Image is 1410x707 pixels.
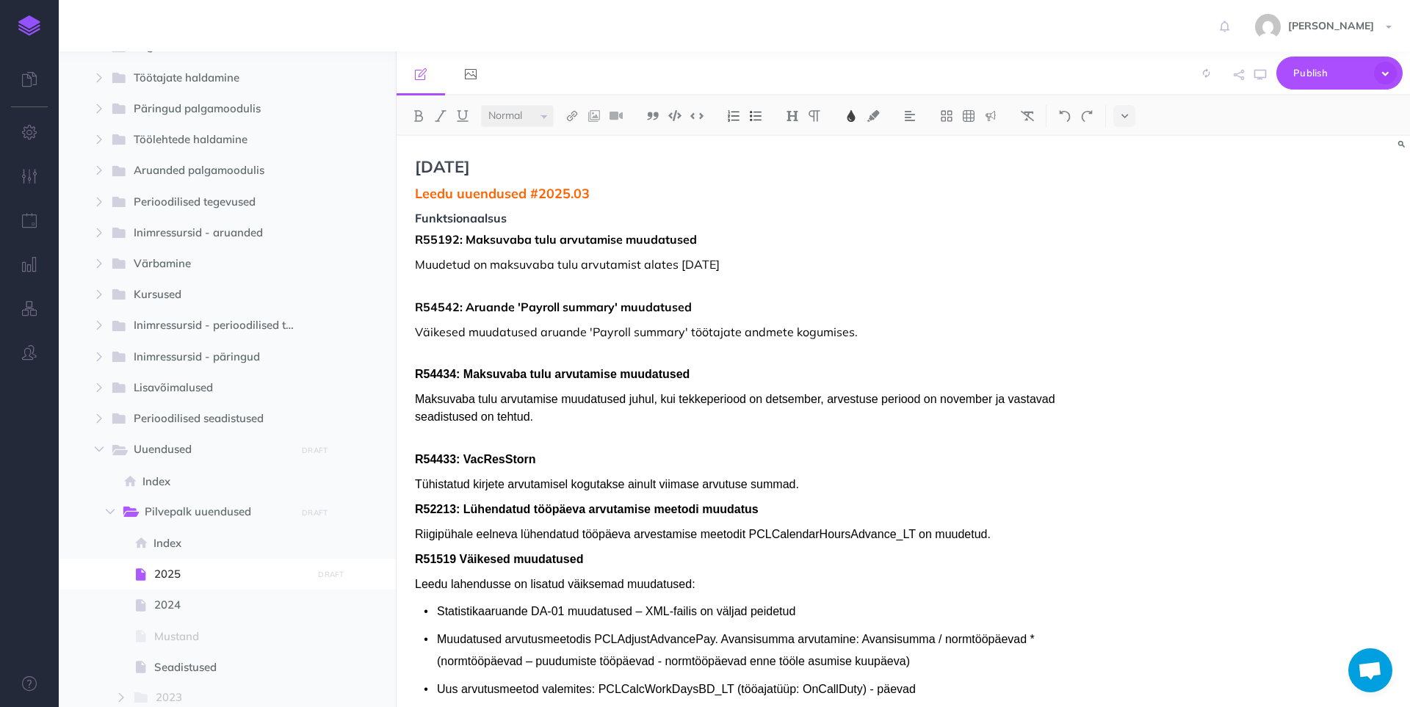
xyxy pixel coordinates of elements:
[415,578,695,590] span: Leedu lahendusse on lisatud väiksemad muudatused:
[808,110,821,122] img: Paragraph button
[984,110,997,122] img: Callout dropdown menu button
[727,110,740,122] img: Ordered list button
[412,110,425,122] img: Bold button
[610,110,623,122] img: Add video button
[415,528,991,540] span: Riigipühale eelneva lühendatud tööpäeva arvestamise meetodit PCLCalendarHoursAdvance_LT on muudetud.
[134,410,286,429] span: Perioodilised seadistused
[587,110,601,122] img: Add image button
[415,503,759,515] span: R52213: Lühendatud tööpäeva arvutamise meetodi muudatus
[1058,110,1071,122] img: Undo
[154,659,308,676] span: Seadistused
[845,110,858,122] img: Text color button
[154,565,308,583] span: 2025
[415,325,858,339] span: Väikesed muudatused aruande 'Payroll summary' töötajate andmete kogumises.
[1348,648,1392,692] div: Avatud vestlus
[646,110,659,122] img: Blockquote button
[297,442,333,459] button: DRAFT
[302,508,328,518] small: DRAFT
[867,110,880,122] img: Text background color button
[318,570,344,579] small: DRAFT
[134,100,286,119] span: Päringud palgamoodulis
[134,286,286,305] span: Kursused
[565,110,579,122] img: Link button
[313,566,350,583] button: DRAFT
[903,110,916,122] img: Alignment dropdown menu button
[153,534,308,552] span: Index
[1255,14,1281,40] img: 04dfba1875f11d852eb94da576efee55.jpg
[134,224,286,243] span: Inimressursid - aruanded
[18,15,40,36] img: logo-mark.svg
[134,69,286,88] span: Töötajate haldamine
[437,605,795,617] span: Statistikaaruande DA-01 muudatused – XML-failis on väljad peidetud
[415,453,536,465] span: R54433: VacResStorn
[415,368,690,380] span: R54434: Maksuvaba tulu arvutamise muudatused
[415,232,697,247] span: R55192: Maksuvaba tulu arvutamise muudatused
[1293,62,1367,84] span: Publish
[134,255,286,274] span: Värbamine
[415,393,1055,423] span: Maksuvaba tulu arvutamise muudatused juhul, kui tekkeperiood on detsember, arvestuse periood on n...
[690,110,704,121] img: Inline code button
[415,257,720,272] span: Muudetud on maksuvaba tulu arvutamist alates [DATE]
[437,633,1035,667] span: Muudatused arvutusmeetodis PCLAdjustAdvancePay. Avansisumma arvutamine: Avansisumma / normtööpäev...
[142,473,308,490] span: Index
[415,300,692,314] span: R54542: Aruande 'Payroll summary' muudatused
[437,683,916,695] span: Uus arvutusmeetod valemites: PCLCalcWorkDaysBD_LT (tööajatüüp: OnCallDuty) - päevad
[749,110,762,122] img: Unordered list button
[154,596,308,614] span: 2024
[134,162,286,181] span: Aruanded palgamoodulis
[1276,57,1403,90] button: Publish
[134,440,286,460] span: Uuendused
[415,478,799,490] span: Tühistatud kirjete arvutamisel kogutakse ainult viimase arvutuse summad.
[1021,110,1034,122] img: Clear styles button
[415,186,1088,201] span: Leedu uuendused #2025.03
[786,110,799,122] img: Headings dropdown button
[154,628,308,645] span: Mustand
[302,446,328,455] small: DRAFT
[134,316,309,336] span: Inimressursid - perioodilised tegevused
[1080,110,1093,122] img: Redo
[415,553,583,565] span: R51519 Väikesed muudatused
[145,503,286,522] span: Pilvepalk uuendused
[456,110,469,122] img: Underline button
[668,110,681,121] img: Code block button
[962,110,975,122] img: Create table button
[134,379,286,398] span: Lisavõimalused
[297,504,333,521] button: DRAFT
[134,348,286,367] span: Inimressursid - päringud
[1281,19,1381,32] span: [PERSON_NAME]
[434,110,447,122] img: Italic button
[134,131,286,150] span: Töölehtede haldamine
[415,212,1088,225] span: Funktsionaalsus
[134,193,286,212] span: Perioodilised tegevused
[415,158,1088,175] span: [DATE]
